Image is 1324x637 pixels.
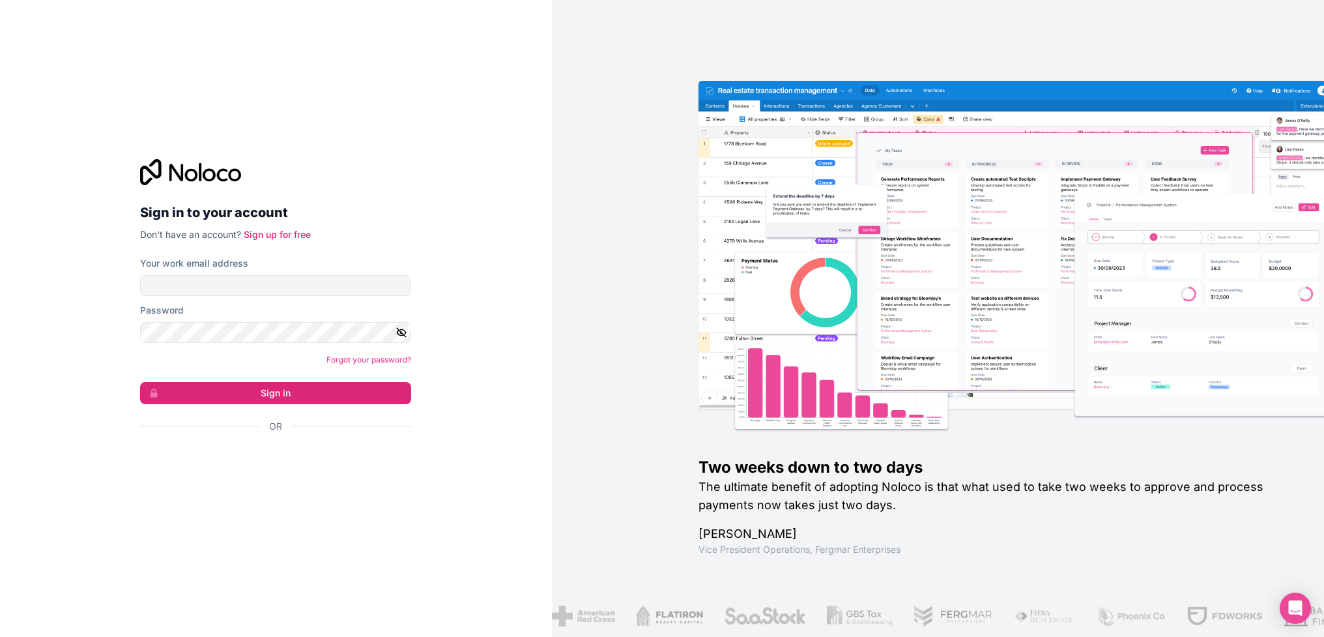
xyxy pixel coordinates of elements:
[140,229,241,240] span: Don't have an account?
[913,606,992,627] img: /assets/fergmar-CudnrXN5.png
[326,355,411,364] a: Forgot your password?
[134,447,407,476] iframe: Bouton "Se connecter avec Google"
[140,201,411,224] h2: Sign in to your account
[551,606,614,627] img: /assets/american-red-cross-BAupjrZR.png
[1013,606,1074,627] img: /assets/fiera-fwj2N5v4.png
[723,606,805,627] img: /assets/saastock-C6Zbiodz.png
[140,257,248,270] label: Your work email address
[140,275,411,296] input: Email address
[826,606,893,627] img: /assets/gbstax-C-GtDUiK.png
[244,229,311,240] a: Sign up for free
[140,382,411,404] button: Sign in
[698,457,1282,478] h1: Two weeks down to two days
[140,322,411,343] input: Password
[140,304,184,317] label: Password
[635,606,702,627] img: /assets/flatiron-C8eUkumj.png
[698,478,1282,514] h2: The ultimate benefit of adopting Noloco is that what used to take two weeks to approve and proces...
[698,543,1282,556] h1: Vice President Operations , Fergmar Enterprises
[1186,606,1262,627] img: /assets/fdworks-Bi04fVtw.png
[1095,606,1166,627] img: /assets/phoenix-BREaitsQ.png
[698,525,1282,543] h1: [PERSON_NAME]
[1280,593,1311,624] div: Open Intercom Messenger
[269,420,282,433] span: Or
